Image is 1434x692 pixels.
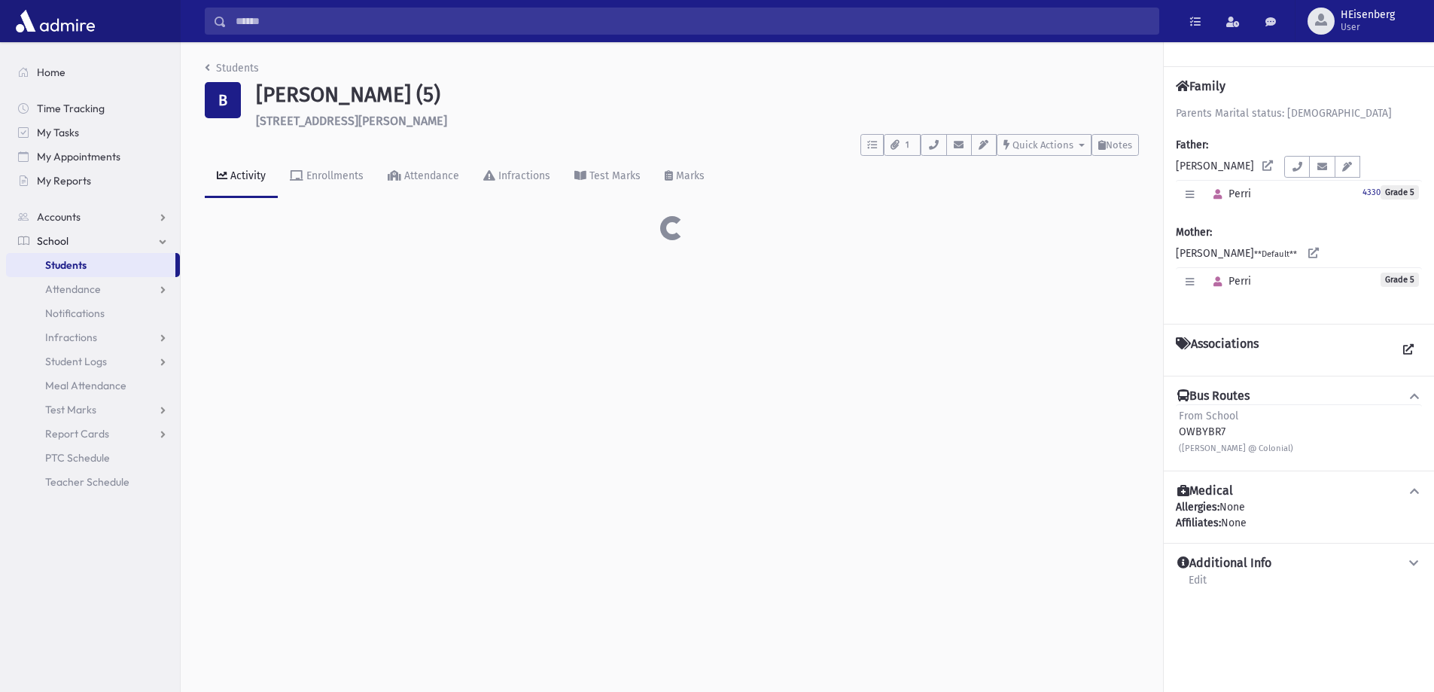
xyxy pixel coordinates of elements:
div: None [1176,515,1422,531]
span: 1 [901,139,914,152]
span: My Tasks [37,126,79,139]
h6: [STREET_ADDRESS][PERSON_NAME] [256,114,1139,128]
span: HEisenberg [1341,9,1395,21]
span: Infractions [45,331,97,344]
a: Marks [653,156,717,198]
div: Infractions [495,169,550,182]
a: 4330 [1362,185,1381,198]
span: Notes [1106,139,1132,151]
span: Meal Attendance [45,379,126,392]
button: Bus Routes [1176,389,1422,404]
span: Students [45,258,87,272]
b: Affiliates: [1176,517,1221,529]
span: Quick Actions [1012,139,1073,151]
div: Test Marks [586,169,641,182]
button: Medical [1176,483,1422,499]
div: Attendance [401,169,459,182]
a: Report Cards [6,422,180,446]
span: My Reports [37,174,91,187]
span: Perri [1207,187,1251,200]
h4: Associations [1176,337,1259,364]
a: Enrollments [278,156,376,198]
a: Test Marks [6,398,180,422]
input: Search [227,8,1158,35]
a: School [6,229,180,253]
small: ([PERSON_NAME] @ Colonial) [1179,444,1293,453]
button: Quick Actions [997,134,1091,156]
a: Attendance [376,156,471,198]
a: My Appointments [6,145,180,169]
span: Attendance [45,282,101,296]
a: Students [6,253,175,277]
h4: Family [1176,79,1225,93]
button: Notes [1091,134,1139,156]
div: Marks [673,169,705,182]
a: Infractions [6,325,180,349]
a: Teacher Schedule [6,470,180,494]
div: OWBYBR7 [1179,408,1293,456]
span: Report Cards [45,427,109,441]
a: Attendance [6,277,180,301]
b: Mother: [1176,226,1212,239]
nav: breadcrumb [205,60,259,82]
a: PTC Schedule [6,446,180,470]
div: None [1176,499,1422,531]
b: Father: [1176,139,1208,151]
span: My Appointments [37,150,120,163]
span: School [37,234,69,248]
span: User [1341,21,1395,33]
span: From School [1179,410,1238,422]
span: Grade 5 [1381,185,1419,200]
div: Parents Marital status: [DEMOGRAPHIC_DATA] [1176,105,1422,121]
div: Enrollments [303,169,364,182]
div: [PERSON_NAME] [PERSON_NAME] [1176,105,1422,312]
a: Students [205,62,259,75]
a: Test Marks [562,156,653,198]
span: Perri [1207,275,1251,288]
h1: [PERSON_NAME] (5) [256,82,1139,108]
a: Accounts [6,205,180,229]
div: B [205,82,241,118]
span: Student Logs [45,355,107,368]
span: Test Marks [45,403,96,416]
a: Home [6,60,180,84]
a: View all Associations [1395,337,1422,364]
h4: Medical [1177,483,1233,499]
button: Additional Info [1176,556,1422,572]
a: Meal Attendance [6,373,180,398]
a: Infractions [471,156,562,198]
span: Accounts [37,210,81,224]
img: AdmirePro [12,6,99,36]
div: Activity [227,169,266,182]
b: Allergies: [1176,501,1219,514]
a: Notifications [6,301,180,325]
span: Grade 5 [1381,273,1419,287]
a: My Tasks [6,120,180,145]
h4: Bus Routes [1177,389,1250,404]
span: Teacher Schedule [45,475,129,489]
button: 1 [884,134,921,156]
span: Home [37,66,65,79]
a: Time Tracking [6,96,180,120]
span: Time Tracking [37,102,105,115]
a: Activity [205,156,278,198]
a: My Reports [6,169,180,193]
a: Student Logs [6,349,180,373]
a: Edit [1188,572,1207,599]
h4: Additional Info [1177,556,1271,572]
span: PTC Schedule [45,451,110,465]
span: Notifications [45,306,105,320]
small: 4330 [1362,187,1381,197]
